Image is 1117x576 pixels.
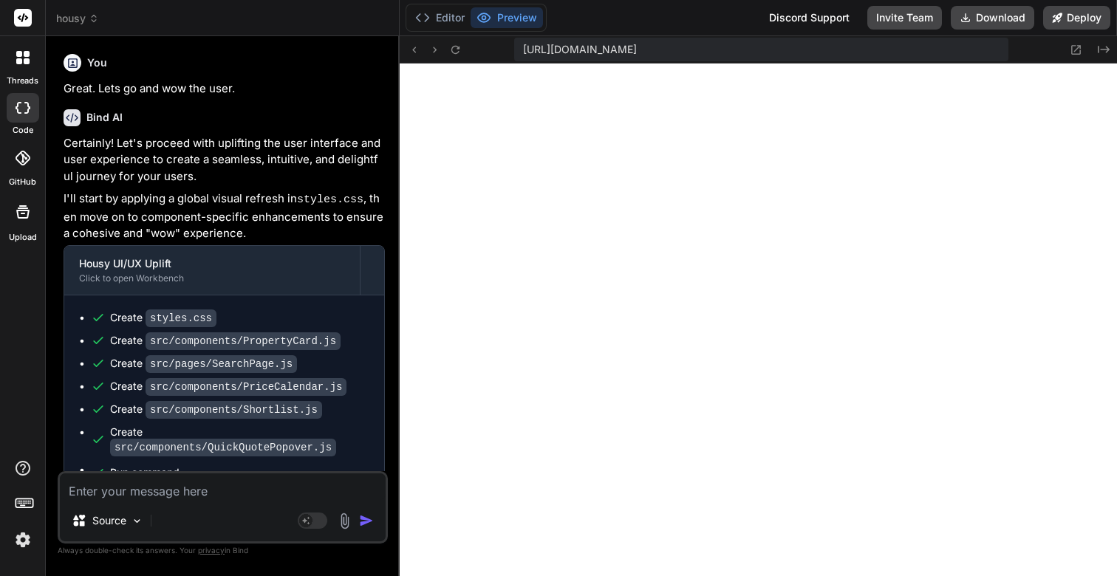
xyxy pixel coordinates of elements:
code: src/components/PropertyCard.js [146,332,341,350]
div: Create [110,379,346,394]
h6: You [87,55,107,70]
img: Pick Models [131,515,143,527]
code: src/components/QuickQuotePopover.js [110,439,336,456]
span: housy [56,11,99,26]
code: styles.css [146,309,216,327]
p: Source [92,513,126,528]
span: Run command [110,465,369,480]
button: Editor [409,7,471,28]
p: Always double-check its answers. Your in Bind [58,544,388,558]
p: Great. Lets go and wow the user. [64,80,385,97]
div: Discord Support [760,6,858,30]
img: icon [359,513,374,528]
label: code [13,124,33,137]
code: styles.css [297,193,363,206]
span: [URL][DOMAIN_NAME] [523,42,637,57]
div: Create [110,356,297,371]
label: GitHub [9,176,36,188]
div: Housy UI/UX Uplift [79,256,345,271]
button: Preview [471,7,543,28]
button: Download [951,6,1034,30]
span: privacy [198,546,225,555]
label: threads [7,75,38,87]
button: Deploy [1043,6,1110,30]
code: src/components/PriceCalendar.js [146,378,346,396]
div: Create [110,425,369,455]
label: Upload [9,231,37,244]
div: Create [110,402,322,417]
div: Create [110,333,341,349]
button: Housy UI/UX UpliftClick to open Workbench [64,246,360,295]
div: Create [110,310,216,326]
img: attachment [336,512,353,529]
p: Certainly! Let's proceed with uplifting the user interface and user experience to create a seamle... [64,135,385,185]
p: I'll start by applying a global visual refresh in , then move on to component-specific enhancemen... [64,191,385,242]
button: Invite Team [867,6,942,30]
code: src/pages/SearchPage.js [146,355,297,373]
div: Click to open Workbench [79,272,345,284]
img: settings [10,527,35,552]
code: src/components/Shortlist.js [146,401,322,419]
h6: Bind AI [86,110,123,125]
